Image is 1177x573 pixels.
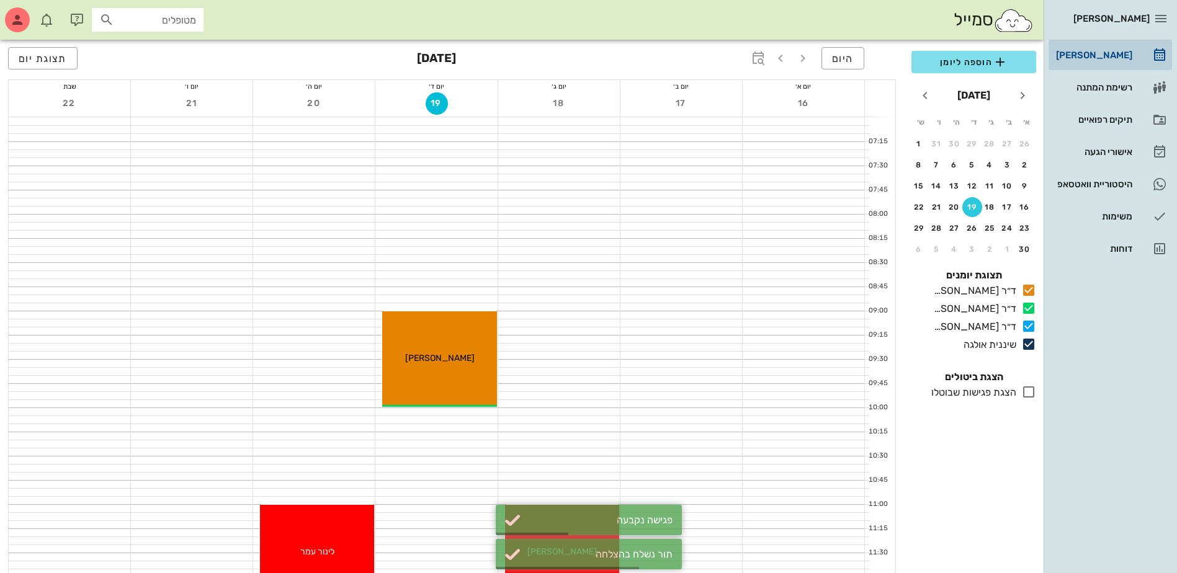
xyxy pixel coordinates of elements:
button: [DATE] [952,83,995,108]
div: משימות [1054,211,1132,221]
button: 2 [980,239,1000,259]
div: יום א׳ [743,80,864,92]
button: 18 [548,92,570,115]
th: א׳ [1019,112,1035,133]
span: 17 [670,98,692,109]
div: 30 [944,140,964,148]
button: 29 [909,218,929,238]
button: 3 [998,155,1018,175]
div: יום ד׳ [375,80,497,92]
button: 6 [909,239,929,259]
button: 7 [927,155,947,175]
img: SmileCloud logo [993,8,1034,33]
button: חודש שעבר [1011,84,1034,107]
div: 1 [998,245,1018,254]
a: היסטוריית וואטסאפ [1049,169,1172,199]
div: 10:45 [865,475,890,486]
div: 5 [962,161,982,169]
div: שבת [9,80,130,92]
a: משימות [1049,202,1172,231]
button: 1 [909,134,929,154]
div: 4 [944,245,964,254]
div: 3 [962,245,982,254]
div: יום ו׳ [131,80,253,92]
div: 8 [909,161,929,169]
div: 24 [998,224,1018,233]
th: ג׳ [983,112,1000,133]
button: 26 [1015,134,1035,154]
div: 11:15 [865,523,890,534]
button: 27 [998,134,1018,154]
div: 25 [980,224,1000,233]
span: תג [37,10,44,17]
div: 22 [909,203,929,211]
span: 21 [181,98,203,109]
div: 11 [980,182,1000,190]
span: [PERSON_NAME] [405,353,475,363]
div: 1 [909,140,929,148]
button: 2 [1015,155,1035,175]
button: 4 [944,239,964,259]
h4: הצגת ביטולים [911,370,1036,384]
button: 21 [181,92,203,115]
button: 14 [927,176,947,196]
button: 22 [58,92,81,115]
div: 7 [927,161,947,169]
div: סמייל [954,7,1034,33]
button: 28 [980,134,1000,154]
div: 2 [1015,161,1035,169]
div: 21 [927,203,947,211]
div: 31 [927,140,947,148]
span: היום [832,53,854,64]
button: 3 [962,239,982,259]
button: 19 [426,92,448,115]
div: 09:45 [865,378,890,389]
a: [PERSON_NAME] [1049,40,1172,70]
button: 30 [944,134,964,154]
span: 19 [426,98,448,109]
th: ה׳ [948,112,964,133]
span: [PERSON_NAME] [1073,13,1150,24]
div: 26 [962,224,982,233]
a: דוחות [1049,234,1172,264]
div: 28 [980,140,1000,148]
button: 16 [792,92,815,115]
div: תור נשלח בהצלחה [527,548,673,560]
div: 10:30 [865,451,890,461]
button: 9 [1015,176,1035,196]
button: 20 [303,92,325,115]
div: ד״ר [PERSON_NAME] [929,319,1016,334]
div: הצגת פגישות שבוטלו [926,385,1016,400]
button: 6 [944,155,964,175]
div: 30 [1015,245,1035,254]
th: ב׳ [1001,112,1017,133]
button: 18 [980,197,1000,217]
div: 13 [944,182,964,190]
div: 09:00 [865,306,890,316]
span: הוספה ליומן [921,55,1026,69]
div: 15 [909,182,929,190]
div: 10 [998,182,1018,190]
div: 26 [1015,140,1035,148]
th: ש׳ [913,112,929,133]
div: 19 [962,203,982,211]
div: 18 [980,203,1000,211]
div: יום ג׳ [498,80,620,92]
div: רשימת המתנה [1054,82,1132,92]
div: 17 [998,203,1018,211]
div: דוחות [1054,244,1132,254]
div: 10:00 [865,402,890,413]
div: ד״ר [PERSON_NAME] [929,301,1016,316]
span: 22 [58,98,81,109]
button: תצוגת יום [8,47,78,69]
div: פגישה נקבעה [527,514,673,526]
button: 5 [927,239,947,259]
button: 11 [980,176,1000,196]
div: 07:15 [865,136,890,147]
h3: [DATE] [417,47,456,72]
th: ו׳ [930,112,946,133]
div: 29 [909,224,929,233]
div: [PERSON_NAME] [1054,50,1132,60]
button: 30 [1015,239,1035,259]
button: 31 [927,134,947,154]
